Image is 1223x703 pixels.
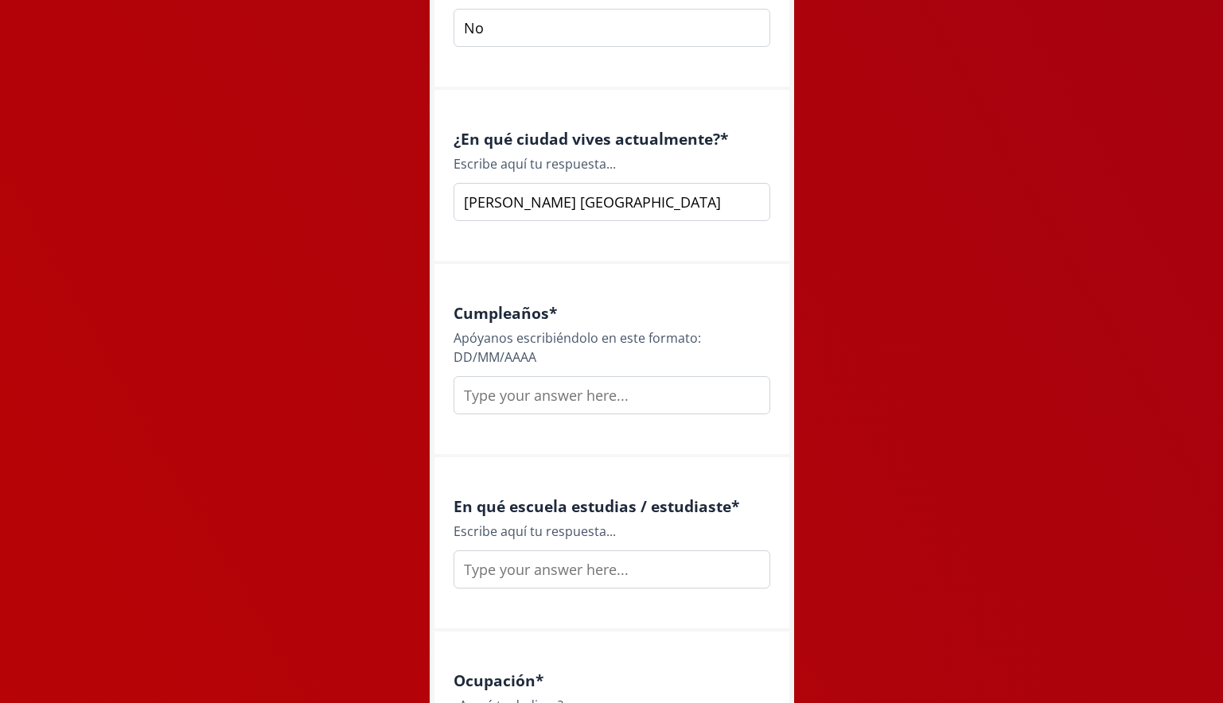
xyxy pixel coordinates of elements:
input: Type your answer here... [454,550,770,588]
div: Escribe aquí tu respuesta... [454,154,770,173]
input: Type your answer here... [454,9,770,47]
div: Apóyanos escribiéndolo en este formato: DD/MM/AAAA [454,328,770,367]
div: Escribe aquí tu respuesta... [454,522,770,541]
input: Type your answer here... [454,376,770,414]
h4: Cumpleaños * [454,304,770,322]
h4: Ocupación * [454,671,770,689]
h4: ¿En qué ciudad vives actualmente? * [454,130,770,148]
input: Type your answer here... [454,183,770,221]
h4: En qué escuela estudias / estudiaste * [454,497,770,515]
